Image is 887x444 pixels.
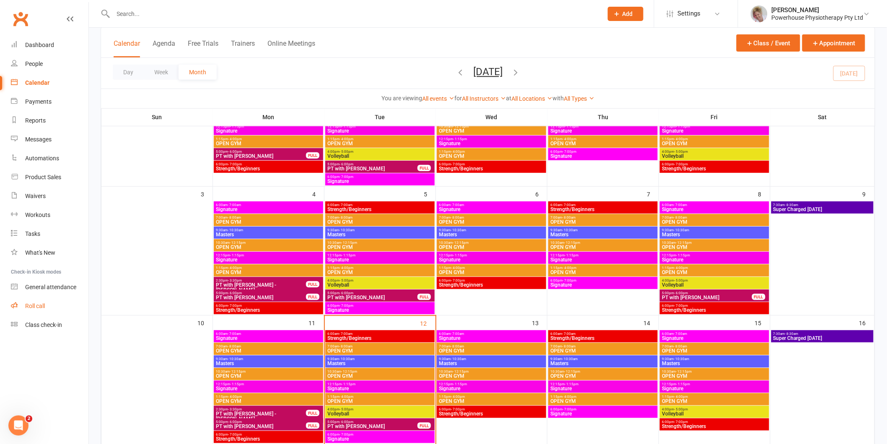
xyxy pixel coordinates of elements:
[438,207,545,212] span: Signature
[201,187,213,201] div: 3
[550,228,656,232] span: 9:30am
[215,207,322,212] span: Signature
[563,279,576,282] span: - 7:00pm
[438,270,545,275] span: OPEN GYM
[327,253,433,257] span: 12:15pm
[215,241,322,245] span: 10:30am
[661,332,768,336] span: 6:00am
[342,125,355,128] span: - 1:15pm
[309,316,324,329] div: 11
[661,150,768,154] span: 4:00pm
[451,345,464,348] span: - 8:00am
[473,66,503,78] button: [DATE]
[438,216,545,219] span: 7:00am
[230,241,246,245] span: - 12:15pm
[327,270,433,275] span: OPEN GYM
[661,266,768,270] span: 1:15pm
[661,228,768,232] span: 9:30am
[25,230,40,237] div: Tasks
[230,125,244,128] span: - 1:15pm
[381,95,422,102] strong: You are viewing
[25,98,52,105] div: Payments
[661,141,768,146] span: OPEN GYM
[11,149,88,168] a: Automations
[11,187,88,206] a: Waivers
[215,150,306,154] span: 5:00pm
[532,316,547,329] div: 13
[661,232,768,237] span: Masters
[674,228,689,232] span: - 10:30am
[215,166,322,171] span: Strength/Beginners
[215,336,322,341] span: Signature
[438,336,545,341] span: Signature
[327,282,433,287] span: Volleyball
[327,175,433,179] span: 6:00pm
[188,39,218,57] button: Free Trials
[418,165,431,171] div: FULL
[25,174,61,180] div: Product Sales
[228,304,242,308] span: - 7:00pm
[564,95,594,102] a: All Types
[535,187,547,201] div: 6
[550,245,656,250] span: OPEN GYM
[550,232,656,237] span: Masters
[438,166,545,171] span: Strength/Beginners
[755,316,770,329] div: 15
[215,125,322,128] span: 12:15pm
[661,345,768,348] span: 7:00am
[674,266,688,270] span: - 4:00pm
[228,203,241,207] span: - 7:00am
[550,336,656,341] span: Strength/Beginners
[678,4,701,23] span: Settings
[25,79,49,86] div: Calendar
[267,39,315,57] button: Online Meetings
[341,241,357,245] span: - 12:15pm
[453,241,469,245] span: - 12:15pm
[25,212,50,218] div: Workouts
[438,162,545,166] span: 6:00pm
[438,279,545,282] span: 6:00pm
[438,232,545,237] span: Masters
[752,294,765,300] div: FULL
[215,245,322,250] span: OPEN GYM
[550,203,656,207] span: 6:00am
[454,95,462,102] strong: for
[550,253,656,257] span: 12:15pm
[113,65,144,80] button: Day
[197,316,213,329] div: 10
[424,187,436,201] div: 5
[11,130,88,149] a: Messages
[661,125,768,128] span: 12:15pm
[661,216,768,219] span: 7:00am
[11,111,88,130] a: Reports
[661,291,752,295] span: 5:00pm
[562,216,576,219] span: - 8:00am
[327,141,433,146] span: OPEN GYM
[550,137,656,141] span: 1:15pm
[340,304,353,308] span: - 7:00pm
[215,266,322,270] span: 1:15pm
[438,332,545,336] span: 6:00am
[327,219,433,225] span: OPEN GYM
[562,228,578,232] span: - 10:30am
[661,219,768,225] span: OPEN GYM
[773,336,872,341] span: Super Charged [DATE]
[661,282,768,287] span: Volleyball
[550,241,656,245] span: 10:30am
[215,291,306,295] span: 5:00pm
[215,219,322,225] span: OPEN GYM
[550,154,656,159] span: Signature
[773,332,872,336] span: 7:30am
[550,257,656,262] span: Signature
[751,5,768,22] img: thumb_image1590539733.png
[25,321,62,328] div: Class check-in
[327,203,433,207] span: 6:00am
[327,291,418,295] span: 5:00pm
[661,279,768,282] span: 4:00pm
[327,257,433,262] span: Signature
[550,332,656,336] span: 6:00am
[674,304,688,308] span: - 7:00pm
[327,279,433,282] span: 4:00pm
[11,73,88,92] a: Calendar
[438,345,545,348] span: 7:00am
